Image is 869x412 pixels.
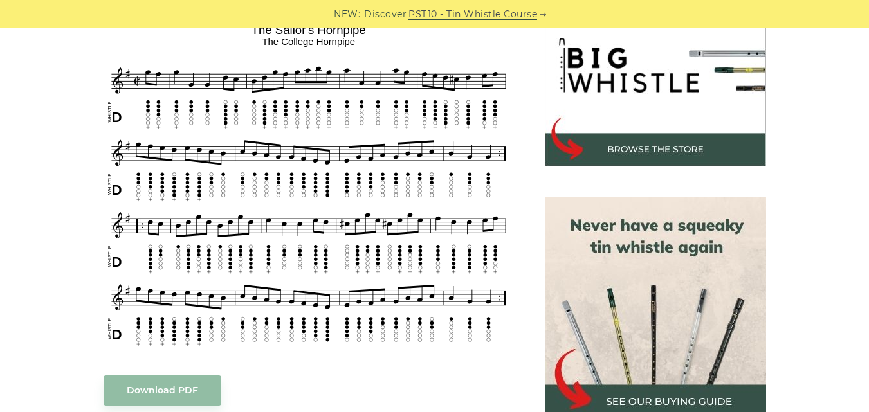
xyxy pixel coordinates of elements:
[364,7,407,22] span: Discover
[334,7,360,22] span: NEW:
[408,7,537,22] a: PST10 - Tin Whistle Course
[104,19,514,349] img: The Sailor's Hornpipe Tin Whistle Tabs & Sheet Music
[104,375,221,406] a: Download PDF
